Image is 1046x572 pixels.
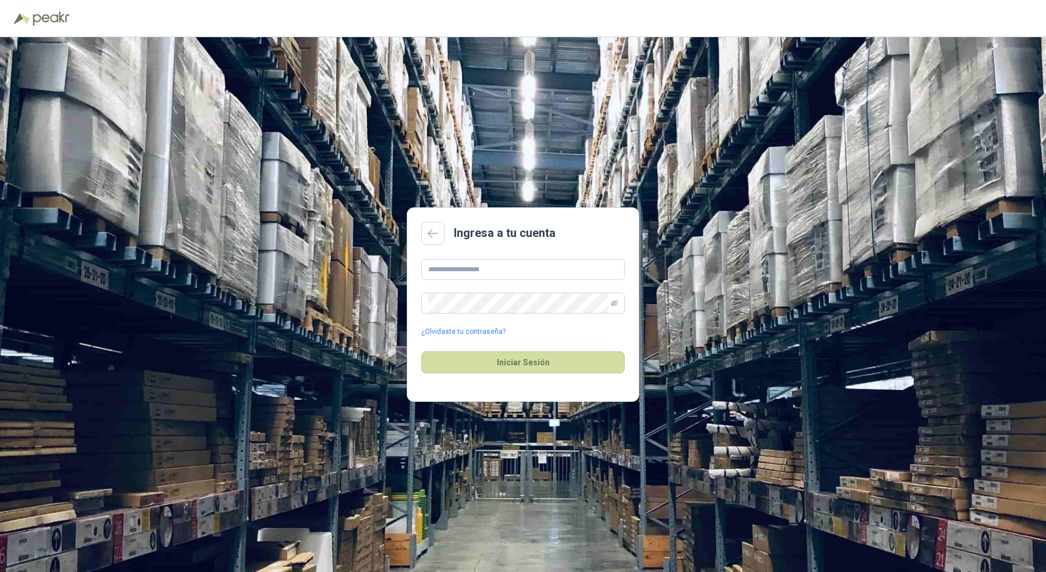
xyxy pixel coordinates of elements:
[454,224,556,242] h2: Ingresa a tu cuenta
[14,13,30,24] img: Logo
[33,12,70,26] img: Peakr
[611,300,618,307] span: eye-invisible
[421,351,625,373] button: Iniciar Sesión
[421,326,506,337] a: ¿Olvidaste tu contraseña?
